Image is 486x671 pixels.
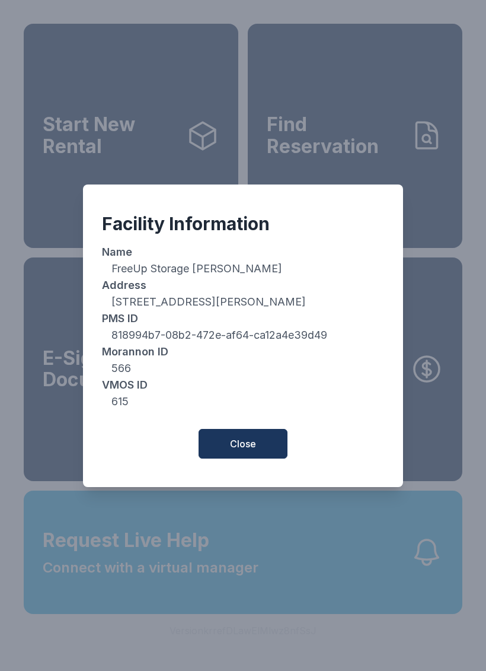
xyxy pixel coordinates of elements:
[102,393,384,410] dd: 615
[230,437,256,451] span: Close
[102,260,384,277] dd: FreeUp Storage [PERSON_NAME]
[102,377,384,393] dt: VMOS ID
[102,360,384,377] dd: 566
[102,277,384,294] dt: Address
[102,344,384,360] dt: Morannon ID
[102,244,384,260] dt: Name
[102,213,384,234] div: Facility Information
[102,327,384,344] dd: 818994b7-08b2-472e-af64-ca12a4e39d49
[102,294,384,310] dd: [STREET_ADDRESS][PERSON_NAME]
[102,310,384,327] dt: PMS ID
